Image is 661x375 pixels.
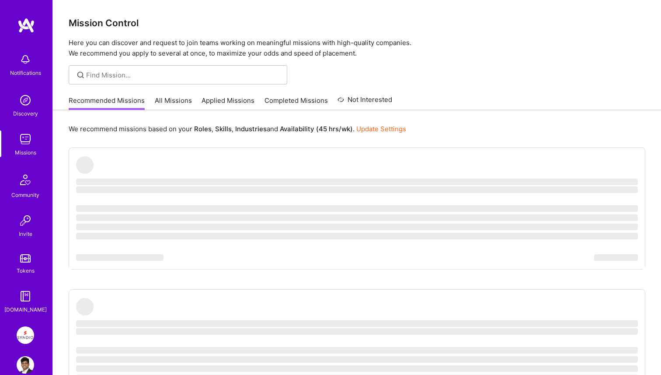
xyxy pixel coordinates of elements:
a: All Missions [155,96,192,110]
img: guide book [17,287,34,305]
div: Community [11,190,39,200]
img: Invite [17,212,34,229]
h3: Mission Control [69,18,645,28]
img: logo [17,18,35,33]
a: Completed Missions [264,96,328,110]
b: Industries [235,125,267,133]
img: Syndio: Transformation Engine Modernization [17,326,34,344]
b: Roles [194,125,212,133]
div: [DOMAIN_NAME] [4,305,47,314]
div: Notifications [10,68,41,77]
img: tokens [20,254,31,263]
b: Skills [215,125,232,133]
img: User Avatar [17,356,34,374]
div: Tokens [17,266,35,275]
a: Recommended Missions [69,96,145,110]
div: Missions [15,148,36,157]
input: Find Mission... [86,70,281,80]
img: discovery [17,91,34,109]
p: We recommend missions based on your , , and . [69,124,406,133]
i: icon SearchGrey [76,70,86,80]
a: User Avatar [14,356,36,374]
img: teamwork [17,130,34,148]
a: Not Interested [337,95,392,110]
div: Invite [19,229,32,238]
img: bell [17,51,34,68]
a: Applied Missions [202,96,254,110]
b: Availability (45 hrs/wk) [280,125,353,133]
img: Community [15,169,36,190]
p: Here you can discover and request to join teams working on meaningful missions with high-quality ... [69,38,645,59]
a: Update Settings [356,125,406,133]
div: Discovery [13,109,38,118]
a: Syndio: Transformation Engine Modernization [14,326,36,344]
